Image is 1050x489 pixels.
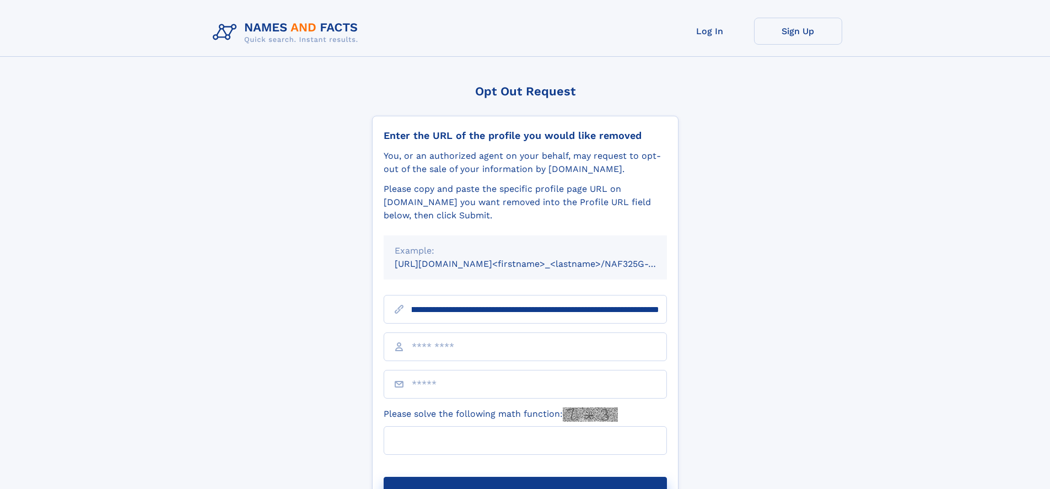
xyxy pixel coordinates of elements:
[384,130,667,142] div: Enter the URL of the profile you would like removed
[754,18,842,45] a: Sign Up
[372,84,679,98] div: Opt Out Request
[395,259,688,269] small: [URL][DOMAIN_NAME]<firstname>_<lastname>/NAF325G-xxxxxxxx
[384,149,667,176] div: You, or an authorized agent on your behalf, may request to opt-out of the sale of your informatio...
[666,18,754,45] a: Log In
[384,407,618,422] label: Please solve the following math function:
[384,182,667,222] div: Please copy and paste the specific profile page URL on [DOMAIN_NAME] you want removed into the Pr...
[208,18,367,47] img: Logo Names and Facts
[395,244,656,257] div: Example:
